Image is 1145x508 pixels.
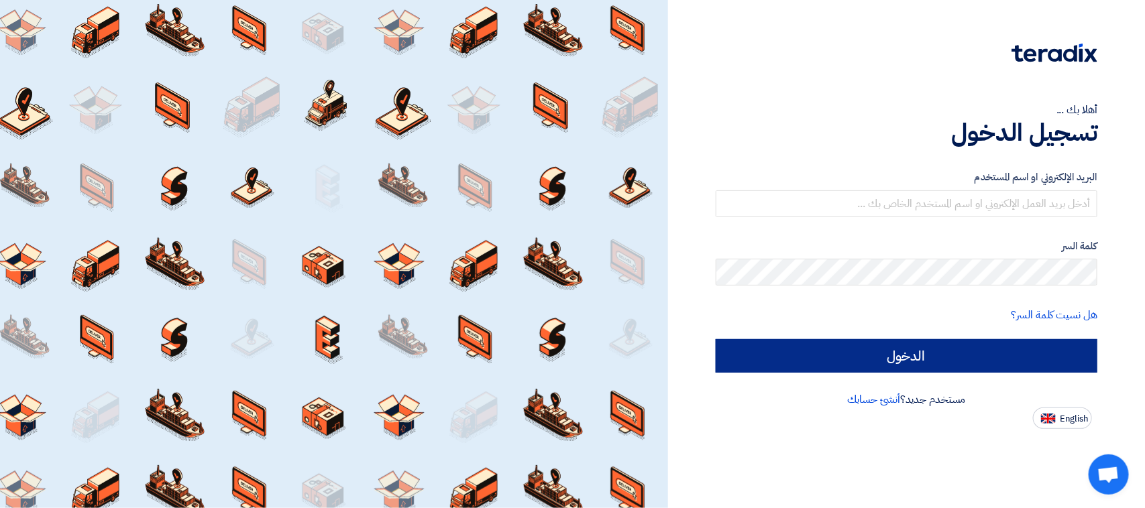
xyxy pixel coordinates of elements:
[716,391,1097,407] div: مستخدم جديد؟
[716,190,1097,217] input: أدخل بريد العمل الإلكتروني او اسم المستخدم الخاص بك ...
[716,339,1097,373] input: الدخول
[1033,407,1092,429] button: English
[1089,454,1129,495] div: Open chat
[716,118,1097,147] h1: تسجيل الدخول
[1041,414,1056,424] img: en-US.png
[847,391,900,407] a: أنشئ حسابك
[1012,307,1097,323] a: هل نسيت كلمة السر؟
[716,170,1097,185] label: البريد الإلكتروني او اسم المستخدم
[1060,414,1088,424] span: English
[716,102,1097,118] div: أهلا بك ...
[716,239,1097,254] label: كلمة السر
[1012,44,1097,62] img: Teradix logo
